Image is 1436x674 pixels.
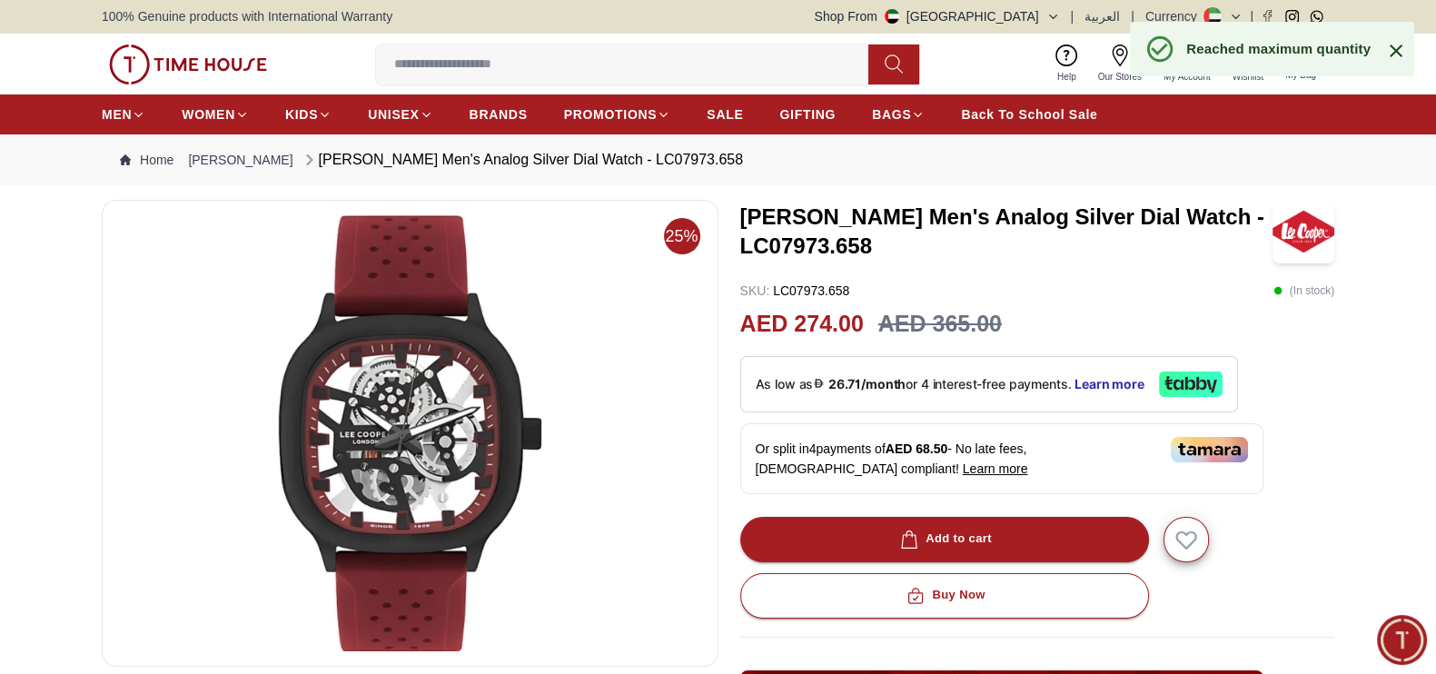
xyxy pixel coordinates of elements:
[1131,7,1134,25] span: |
[1145,7,1204,25] div: Currency
[1186,39,1371,58] div: Reached maximum quantity
[1250,7,1253,25] span: |
[120,151,173,169] a: Home
[301,149,744,171] div: [PERSON_NAME] Men's Analog Silver Dial Watch - LC07973.658
[885,9,899,24] img: United Arab Emirates
[285,98,332,131] a: KIDS
[707,105,743,124] span: SALE
[182,105,235,124] span: WOMEN
[285,105,318,124] span: KIDS
[1273,200,1334,263] img: Lee Cooper Men's Analog Silver Dial Watch - LC07973.658
[368,105,419,124] span: UNISEX
[1050,70,1084,84] span: Help
[102,7,392,25] span: 100% Genuine products with International Warranty
[102,105,132,124] span: MEN
[740,573,1149,619] button: Buy Now
[963,461,1028,476] span: Learn more
[740,283,770,298] span: SKU :
[1087,41,1153,87] a: Our Stores
[1377,615,1427,665] div: Chat Widget
[740,282,850,300] p: LC07973.658
[1171,437,1248,462] img: Tamara
[109,45,267,84] img: ...
[470,98,528,131] a: BRANDS
[1091,70,1149,84] span: Our Stores
[815,7,1060,25] button: Shop From[GEOGRAPHIC_DATA]
[664,218,700,254] span: 25%
[182,98,249,131] a: WOMEN
[779,105,836,124] span: GIFTING
[1225,70,1271,84] span: Wishlist
[1273,282,1334,300] p: ( In stock )
[564,98,671,131] a: PROMOTIONS
[1261,10,1274,24] a: Facebook
[872,98,925,131] a: BAGS
[564,105,658,124] span: PROMOTIONS
[1156,70,1218,84] span: My Account
[961,105,1097,124] span: Back To School Sale
[961,98,1097,131] a: Back To School Sale
[903,585,985,606] div: Buy Now
[740,423,1263,494] div: Or split in 4 payments of - No late fees, [DEMOGRAPHIC_DATA] compliant!
[896,529,992,550] div: Add to cart
[740,203,1273,261] h3: [PERSON_NAME] Men's Analog Silver Dial Watch - LC07973.658
[188,151,292,169] a: [PERSON_NAME]
[102,98,145,131] a: MEN
[779,98,836,131] a: GIFTING
[1071,7,1075,25] span: |
[872,105,911,124] span: BAGS
[740,307,864,342] h2: AED 274.00
[1046,41,1087,87] a: Help
[368,98,432,131] a: UNISEX
[1310,10,1323,24] a: Whatsapp
[470,105,528,124] span: BRANDS
[707,98,743,131] a: SALE
[117,215,703,651] img: Lee Cooper Men's Analog Silver Dial Watch - LC07973.658
[886,441,947,456] span: AED 68.50
[740,517,1149,562] button: Add to cart
[1084,7,1120,25] button: العربية
[1285,10,1299,24] a: Instagram
[878,307,1002,342] h3: AED 365.00
[102,134,1334,185] nav: Breadcrumb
